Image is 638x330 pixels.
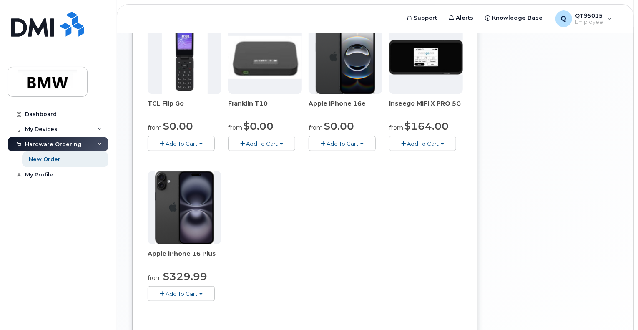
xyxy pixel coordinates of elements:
small: from [148,274,162,282]
img: t10.jpg [228,36,302,78]
a: Support [401,10,443,26]
img: cut_small_inseego_5G.jpg [389,40,463,75]
span: $329.99 [163,270,207,282]
a: Alerts [443,10,480,26]
img: iphone16e.png [316,21,376,94]
small: from [389,124,403,131]
button: Add To Cart [389,136,456,151]
div: Franklin T10 [228,99,302,116]
span: $0.00 [324,120,354,132]
button: Add To Cart [148,136,215,151]
span: Knowledge Base [492,14,543,22]
div: QT95015 [550,10,618,27]
span: Add To Cart [166,290,197,297]
small: from [309,124,323,131]
iframe: Messenger Launcher [602,294,632,324]
span: Support [414,14,437,22]
small: from [148,124,162,131]
small: from [228,124,242,131]
div: Apple iPhone 16 Plus [148,249,221,266]
span: Add To Cart [327,140,358,147]
span: Add To Cart [166,140,197,147]
span: $164.00 [404,120,449,132]
span: $0.00 [163,120,193,132]
img: iphone_16_plus.png [155,171,214,244]
span: Q [561,14,567,24]
div: Inseego MiFi X PRO 5G [389,99,463,116]
div: Apple iPhone 16e [309,99,382,116]
span: Alerts [456,14,474,22]
img: TCL_FLIP_MODE.jpg [162,21,208,94]
a: Knowledge Base [480,10,549,26]
span: $0.00 [244,120,274,132]
span: Add To Cart [246,140,278,147]
span: Add To Cart [407,140,439,147]
span: QT95015 [575,12,603,19]
span: Employee [575,19,603,25]
button: Add To Cart [228,136,295,151]
button: Add To Cart [148,286,215,301]
div: TCL Flip Go [148,99,221,116]
button: Add To Cart [309,136,376,151]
